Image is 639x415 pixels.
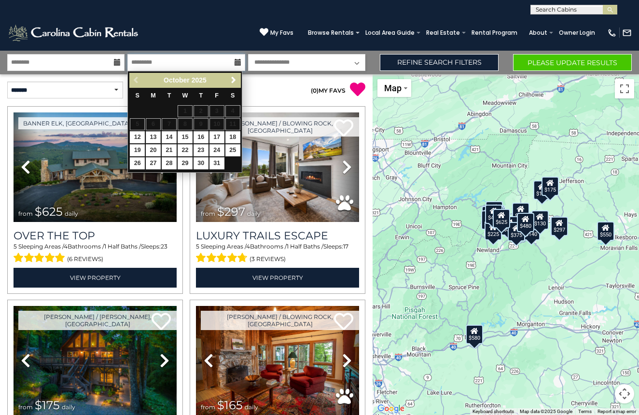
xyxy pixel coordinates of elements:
a: [PERSON_NAME] / Blowing Rock, [GEOGRAPHIC_DATA] [201,311,359,330]
a: Terms (opens in new tab) [578,409,592,414]
span: 17 [343,243,348,250]
span: Next [230,76,237,84]
a: Rental Program [467,26,522,40]
span: 2025 [192,76,207,84]
a: My Favs [260,28,293,38]
a: Banner Elk, [GEOGRAPHIC_DATA] [18,117,136,129]
a: 22 [178,144,193,156]
a: 15 [178,131,193,143]
div: $580 [466,325,483,344]
a: 21 [162,144,177,156]
img: Google [375,402,407,415]
span: $625 [35,205,63,219]
span: daily [62,403,75,411]
span: daily [247,210,261,217]
a: View Property [196,268,359,288]
span: 5 [196,243,199,250]
a: 18 [225,131,240,143]
span: $165 [217,398,243,412]
img: White-1-2.png [7,23,141,42]
span: Wednesday [182,92,188,99]
span: 0 [313,87,317,94]
span: Tuesday [167,92,171,99]
span: 23 [161,243,167,250]
span: daily [65,210,78,217]
img: mail-regular-white.png [622,28,632,38]
span: (3 reviews) [250,253,286,265]
div: $130 [532,210,549,230]
span: Map data ©2025 Google [520,409,572,414]
span: from [18,210,33,217]
div: $625 [493,209,510,228]
a: 12 [130,131,145,143]
div: $349 [512,203,529,222]
a: View Property [14,268,177,288]
span: 1 Half Baths / [104,243,141,250]
span: 4 [246,243,250,250]
div: $480 [517,213,534,232]
a: Open this area in Google Maps (opens a new window) [375,402,407,415]
button: Keyboard shortcuts [472,408,514,415]
span: Sunday [135,92,139,99]
a: Owner Login [554,26,600,40]
a: 29 [178,157,193,169]
img: phone-regular-white.png [607,28,617,38]
span: 4 [64,243,68,250]
span: from [201,210,215,217]
a: 16 [194,131,208,143]
span: from [18,403,33,411]
a: [PERSON_NAME] / Blowing Rock, [GEOGRAPHIC_DATA] [201,117,359,137]
a: 20 [146,144,161,156]
span: from [201,403,215,411]
a: 24 [209,144,224,156]
div: $175 [533,180,551,200]
a: Refine Search Filters [380,54,499,71]
span: Saturday [231,92,235,99]
span: My Favs [270,28,293,37]
span: $175 [35,398,60,412]
img: thumbnail_168695581.jpeg [196,112,359,222]
a: About [524,26,552,40]
span: ( ) [311,87,319,94]
a: 23 [194,144,208,156]
a: Report a map error [597,409,636,414]
a: 14 [162,131,177,143]
a: 30 [194,157,208,169]
button: Please Update Results [513,54,632,71]
button: Map camera controls [615,384,634,403]
div: $225 [485,221,502,240]
a: 17 [209,131,224,143]
a: 27 [146,157,161,169]
span: Thursday [199,92,203,99]
a: Luxury Trails Escape [196,229,359,242]
div: $175 [542,177,559,196]
a: 31 [209,157,224,169]
div: $375 [508,222,525,241]
span: October [164,76,190,84]
span: 1 Half Baths / [287,243,323,250]
span: $297 [217,205,245,219]
img: thumbnail_167153549.jpeg [14,112,177,222]
div: $125 [486,201,503,221]
span: daily [245,403,258,411]
button: Toggle fullscreen view [615,79,634,98]
a: Browse Rentals [303,26,359,40]
span: Map [384,83,402,93]
a: 25 [225,144,240,156]
span: Friday [215,92,219,99]
button: Change map style [377,79,411,97]
a: Local Area Guide [361,26,419,40]
a: Next [227,74,239,86]
div: $297 [551,217,568,236]
a: [PERSON_NAME] / [PERSON_NAME], [GEOGRAPHIC_DATA] [18,311,177,330]
a: 19 [130,144,145,156]
div: Sleeping Areas / Bathrooms / Sleeps: [14,242,177,265]
a: (0)MY FAVS [311,87,346,94]
a: Real Estate [421,26,465,40]
a: 26 [130,157,145,169]
a: 13 [146,131,161,143]
a: 28 [162,157,177,169]
a: Over The Top [14,229,177,242]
